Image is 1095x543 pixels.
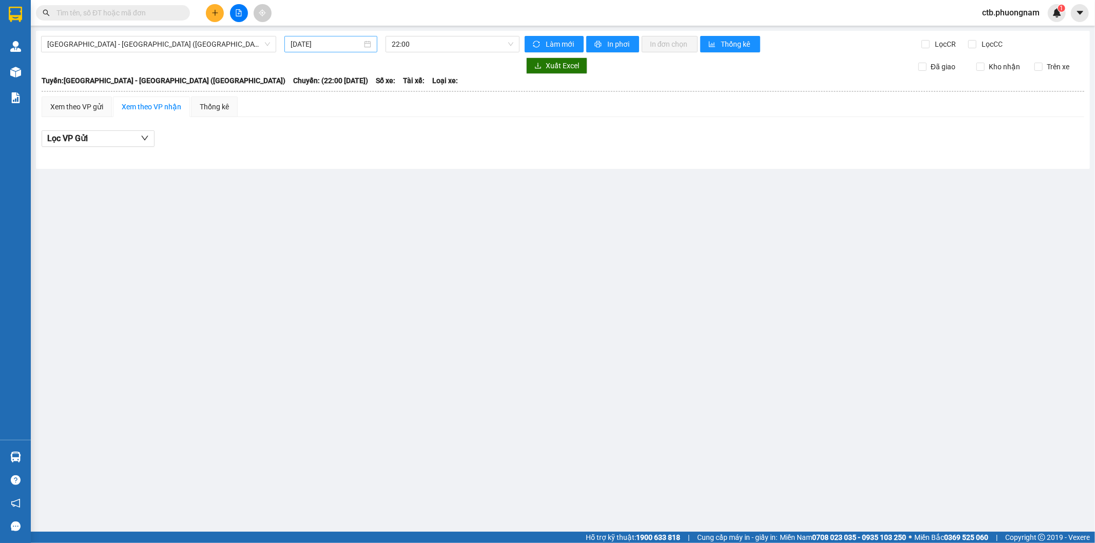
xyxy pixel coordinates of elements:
span: Đã giao [927,61,959,72]
span: Lọc CR [931,38,958,50]
div: Thống kê [200,101,229,112]
span: Cung cấp máy in - giấy in: [697,532,777,543]
button: file-add [230,4,248,22]
button: caret-down [1071,4,1089,22]
span: ⚪️ [909,535,912,539]
span: Loại xe: [432,75,458,86]
span: 1 [1060,5,1063,12]
span: Chuyến: (22:00 [DATE]) [293,75,368,86]
button: bar-chartThống kê [700,36,760,52]
img: warehouse-icon [10,452,21,462]
span: Làm mới [546,38,575,50]
div: Xem theo VP gửi [50,101,103,112]
span: ctb.phuongnam [974,6,1048,19]
strong: 0369 525 060 [944,533,988,541]
span: Miền Bắc [914,532,988,543]
input: Tìm tên, số ĐT hoặc mã đơn [56,7,178,18]
span: Miền Nam [780,532,906,543]
img: logo-vxr [9,7,22,22]
span: plus [212,9,219,16]
span: printer [594,41,603,49]
span: down [141,134,149,142]
strong: 1900 633 818 [636,533,680,541]
span: question-circle [11,475,21,485]
span: 22:00 [392,36,513,52]
span: copyright [1038,534,1045,541]
span: file-add [235,9,242,16]
div: Xem theo VP nhận [122,101,181,112]
span: Tài xế: [403,75,425,86]
span: search [43,9,50,16]
span: Số xe: [376,75,395,86]
span: Kho nhận [985,61,1024,72]
span: Thống kê [721,38,752,50]
span: sync [533,41,542,49]
button: aim [254,4,272,22]
span: | [688,532,689,543]
span: aim [259,9,266,16]
button: printerIn phơi [586,36,639,52]
span: Sài Gòn - Nha Trang (Hàng Hoá) [47,36,270,52]
span: | [996,532,997,543]
sup: 1 [1058,5,1065,12]
span: Trên xe [1043,61,1073,72]
span: Hỗ trợ kỹ thuật: [586,532,680,543]
span: caret-down [1075,8,1085,17]
button: downloadXuất Excel [526,57,587,74]
span: message [11,521,21,531]
img: warehouse-icon [10,41,21,52]
span: notification [11,498,21,508]
span: In phơi [607,38,631,50]
strong: 0708 023 035 - 0935 103 250 [812,533,906,541]
img: warehouse-icon [10,67,21,77]
input: 13/10/2025 [291,38,362,50]
button: Lọc VP Gửi [42,130,155,147]
img: solution-icon [10,92,21,103]
button: syncLàm mới [525,36,584,52]
button: plus [206,4,224,22]
span: bar-chart [708,41,717,49]
b: Tuyến: [GEOGRAPHIC_DATA] - [GEOGRAPHIC_DATA] ([GEOGRAPHIC_DATA]) [42,76,285,85]
img: icon-new-feature [1052,8,1062,17]
span: Lọc CC [978,38,1005,50]
button: In đơn chọn [642,36,698,52]
span: Lọc VP Gửi [47,132,88,145]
